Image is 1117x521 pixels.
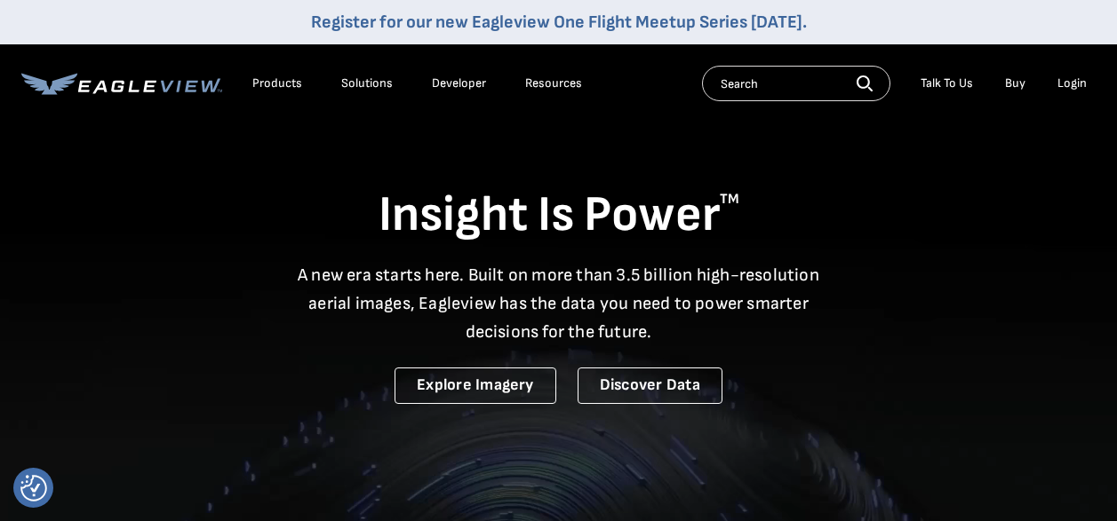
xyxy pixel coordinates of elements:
[287,261,831,346] p: A new era starts here. Built on more than 3.5 billion high-resolution aerial images, Eagleview ha...
[702,66,890,101] input: Search
[720,191,739,208] sup: TM
[1057,75,1087,91] div: Login
[20,475,47,501] button: Consent Preferences
[20,475,47,501] img: Revisit consent button
[525,75,582,91] div: Resources
[578,367,722,404] a: Discover Data
[21,185,1096,247] h1: Insight Is Power
[395,367,556,404] a: Explore Imagery
[311,12,807,33] a: Register for our new Eagleview One Flight Meetup Series [DATE].
[341,75,393,91] div: Solutions
[432,75,486,91] a: Developer
[1005,75,1025,91] a: Buy
[252,75,302,91] div: Products
[921,75,973,91] div: Talk To Us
